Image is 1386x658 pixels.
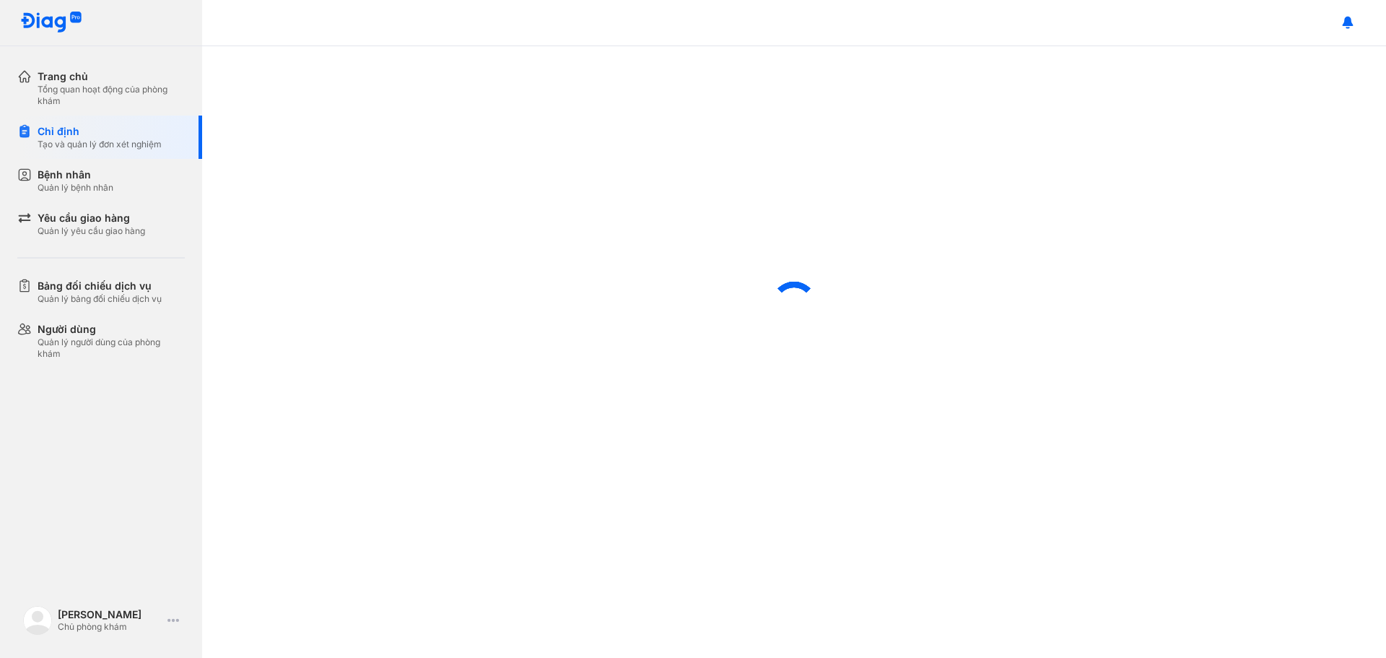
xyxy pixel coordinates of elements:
[38,211,145,225] div: Yêu cầu giao hàng
[38,337,185,360] div: Quản lý người dùng của phòng khám
[38,124,162,139] div: Chỉ định
[38,84,185,107] div: Tổng quan hoạt động của phòng khám
[38,293,162,305] div: Quản lý bảng đối chiếu dịch vụ
[38,279,162,293] div: Bảng đối chiếu dịch vụ
[38,225,145,237] div: Quản lý yêu cầu giao hàng
[38,168,113,182] div: Bệnh nhân
[58,608,162,621] div: [PERSON_NAME]
[58,621,162,633] div: Chủ phòng khám
[38,322,185,337] div: Người dùng
[23,606,52,635] img: logo
[38,182,113,194] div: Quản lý bệnh nhân
[38,139,162,150] div: Tạo và quản lý đơn xét nghiệm
[20,12,82,34] img: logo
[38,69,185,84] div: Trang chủ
